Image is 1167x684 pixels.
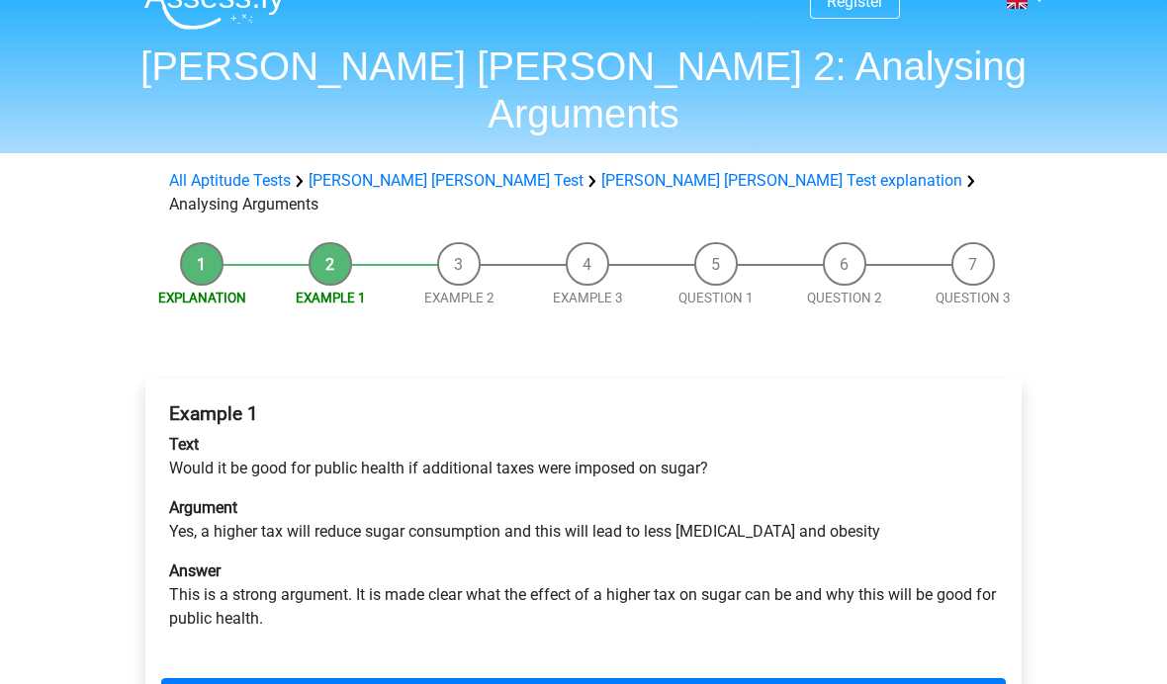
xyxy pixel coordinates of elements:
[169,561,221,580] b: Answer
[169,433,998,480] p: Would it be good for public health if additional taxes were imposed on sugar?
[936,291,1011,305] a: Question 3
[169,498,237,517] b: Argument
[158,291,246,305] a: Explanation
[169,496,998,544] p: Yes, a higher tax will reduce sugar consumption and this will lead to less [MEDICAL_DATA] and obe...
[807,291,882,305] a: Question 2
[169,402,258,425] b: Example 1
[309,171,583,190] a: [PERSON_NAME] [PERSON_NAME] Test
[169,559,998,631] p: This is a strong argument. It is made clear what the effect of a higher tax on sugar can be and w...
[169,171,291,190] a: All Aptitude Tests
[129,43,1038,137] h1: [PERSON_NAME] [PERSON_NAME] 2: Analysing Arguments
[678,291,754,305] a: Question 1
[161,169,1006,216] div: Analysing Arguments
[169,435,199,454] b: Text
[553,291,623,305] a: Example 3
[296,291,366,305] a: Example 1
[424,291,494,305] a: Example 2
[601,171,962,190] a: [PERSON_NAME] [PERSON_NAME] Test explanation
